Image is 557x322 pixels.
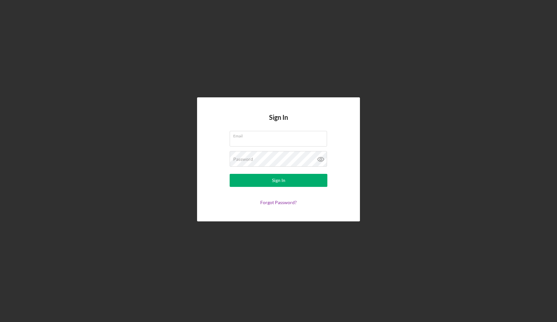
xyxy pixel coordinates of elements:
button: Sign In [230,174,327,187]
a: Forgot Password? [260,200,297,205]
label: Email [233,131,327,138]
div: Sign In [272,174,285,187]
h4: Sign In [269,114,288,131]
label: Password [233,157,253,162]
